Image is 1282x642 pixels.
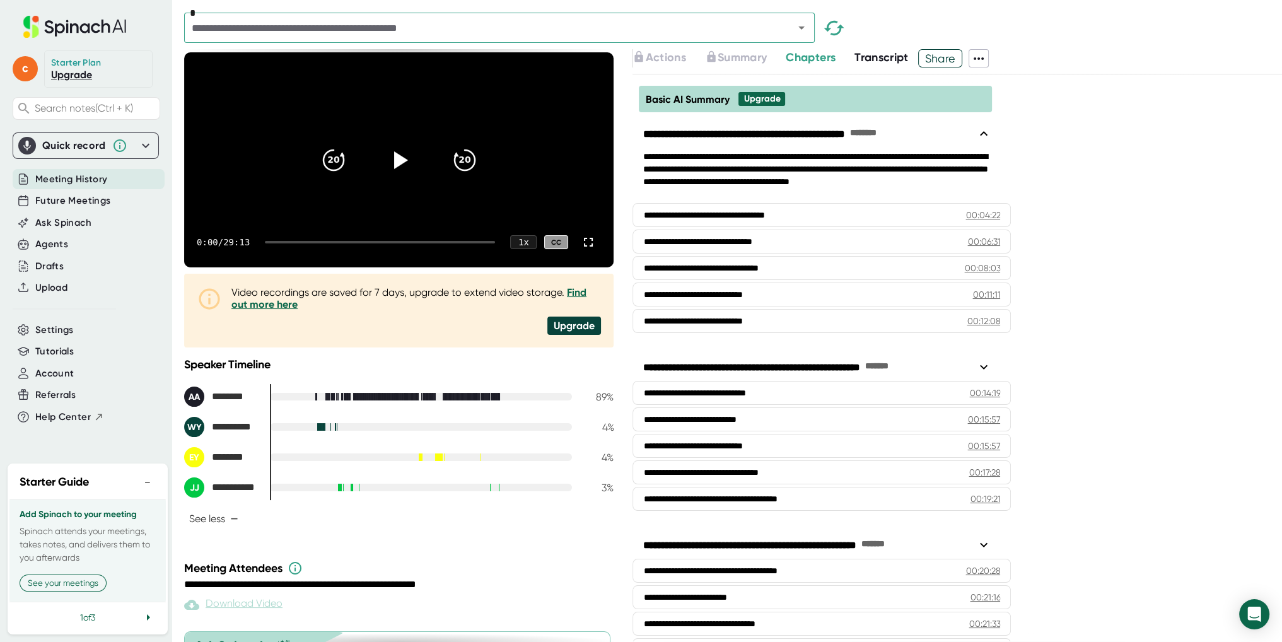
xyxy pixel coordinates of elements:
span: 1 of 3 [80,612,95,622]
div: 00:17:28 [969,466,1000,479]
span: Summary [718,50,767,64]
span: Chapters [786,50,836,64]
div: Quick record [18,133,153,158]
div: Paid feature [184,597,283,612]
button: See less− [184,508,243,530]
div: 1 x [510,235,537,249]
span: Actions [645,50,685,64]
span: Basic AI Summary [645,93,729,105]
button: Open [793,19,810,37]
button: Actions [632,49,685,66]
div: AA [184,387,204,407]
div: Open Intercom Messenger [1239,599,1269,629]
span: Transcript [854,50,909,64]
div: EY [184,447,204,467]
div: 4 % [582,452,614,464]
button: Meeting History [35,172,107,187]
div: 89 % [582,391,614,403]
div: 00:06:31 [967,235,1000,248]
h2: Starter Guide [20,474,89,491]
div: 00:08:03 [964,262,1000,274]
div: Erin Yoo [184,447,260,467]
a: Upgrade [51,69,92,81]
button: See your meetings [20,575,107,592]
button: Drafts [35,259,64,274]
div: 00:21:16 [970,591,1000,604]
button: Future Meetings [35,194,110,208]
button: Upload [35,281,67,295]
div: Video recordings are saved for 7 days, upgrade to extend video storage. [231,286,601,310]
div: Quick record [42,139,106,152]
button: Tutorials [35,344,74,359]
div: JJ [184,477,204,498]
div: 00:15:57 [967,413,1000,426]
div: 00:15:57 [967,440,1000,452]
button: Settings [35,323,74,337]
button: Help Center [35,410,104,424]
div: Wang Yimin [184,417,260,437]
button: Summary [705,49,767,66]
span: − [230,514,238,524]
div: CC [544,235,568,250]
div: 00:19:21 [970,493,1000,505]
button: Chapters [786,49,836,66]
button: Referrals [35,388,76,402]
div: 00:21:33 [969,617,1000,630]
span: c [13,56,38,81]
div: Upgrade to access [705,49,786,67]
div: Upgrade [547,317,601,335]
div: Starter Plan [51,57,102,69]
div: 00:04:22 [965,209,1000,221]
div: 00:12:08 [967,315,1000,327]
button: Agents [35,237,68,252]
button: Account [35,366,74,381]
div: WY [184,417,204,437]
div: 00:11:11 [972,288,1000,301]
div: 00:14:19 [969,387,1000,399]
span: Help Center [35,410,91,424]
div: Upgrade [743,93,780,105]
span: Search notes (Ctrl + K) [35,102,133,114]
div: 3 % [582,482,614,494]
h3: Add Spinach to your meeting [20,510,156,520]
button: Ask Spinach [35,216,91,230]
div: Meeting Attendees [184,561,617,576]
div: Speaker Timeline [184,358,614,371]
div: 00:20:28 [965,564,1000,577]
div: Jamaima Jan [184,477,260,498]
button: Transcript [854,49,909,66]
div: Upgrade to access [632,49,704,67]
div: Ali Ajam [184,387,260,407]
p: Spinach attends your meetings, takes notes, and delivers them to you afterwards [20,525,156,564]
a: Find out more here [231,286,586,310]
div: 4 % [582,421,614,433]
span: Share [919,47,962,69]
button: − [139,473,156,491]
button: Share [918,49,963,67]
div: 0:00 / 29:13 [197,237,250,247]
